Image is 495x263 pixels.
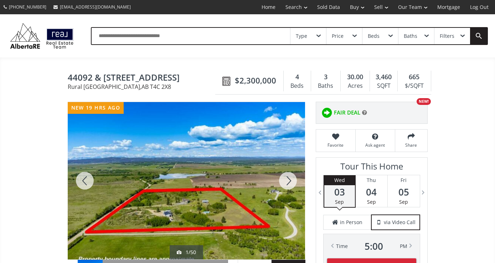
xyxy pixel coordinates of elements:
span: FAIR DEAL [334,109,360,116]
span: 03 [324,187,355,197]
div: $/SQFT [401,81,427,91]
div: NEW! [417,98,431,105]
img: Logo [7,21,77,50]
span: Favorite [320,142,352,148]
div: Beds [368,34,380,39]
div: Wed [324,175,355,185]
div: Thu [356,175,387,185]
span: $2,300,000 [235,75,276,86]
div: SQFT [373,81,394,91]
div: Type [296,34,307,39]
div: 1/50 [177,249,196,256]
div: Baths [404,34,417,39]
span: 5 : 00 [365,241,383,251]
span: via Video Call [384,219,416,226]
span: [EMAIL_ADDRESS][DOMAIN_NAME] [60,4,131,10]
img: rating icon [320,106,334,120]
div: new 19 hrs ago [68,102,124,114]
span: 04 [356,187,387,197]
span: 3,460 [376,72,392,82]
div: Beds [287,81,307,91]
span: 05 [388,187,420,197]
div: 30.00 [344,72,366,82]
h3: Tour This Home [323,161,420,175]
div: 3 [315,72,337,82]
div: Baths [315,81,337,91]
div: 44092 & 44080 Township Road 274 Rural Rocky View County, AB T4C 2X8 - Photo 1 of 50 [68,102,305,259]
span: Share [399,142,424,148]
div: 665 [401,72,427,82]
div: Fri [388,175,420,185]
div: 4 [287,72,307,82]
span: 44092 & 44080 Township Road 274 [68,73,219,84]
div: Filters [440,34,454,39]
div: Acres [344,81,366,91]
a: [EMAIL_ADDRESS][DOMAIN_NAME] [50,0,134,14]
span: Sep [367,198,376,205]
div: Price [332,34,344,39]
span: Sep [335,198,344,205]
div: Time PM [336,241,407,251]
span: in Person [340,219,362,226]
span: [PHONE_NUMBER] [9,4,46,10]
span: Ask agent [359,142,391,148]
span: Rural [GEOGRAPHIC_DATA] , AB T4C 2X8 [68,84,219,90]
span: Sep [399,198,408,205]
